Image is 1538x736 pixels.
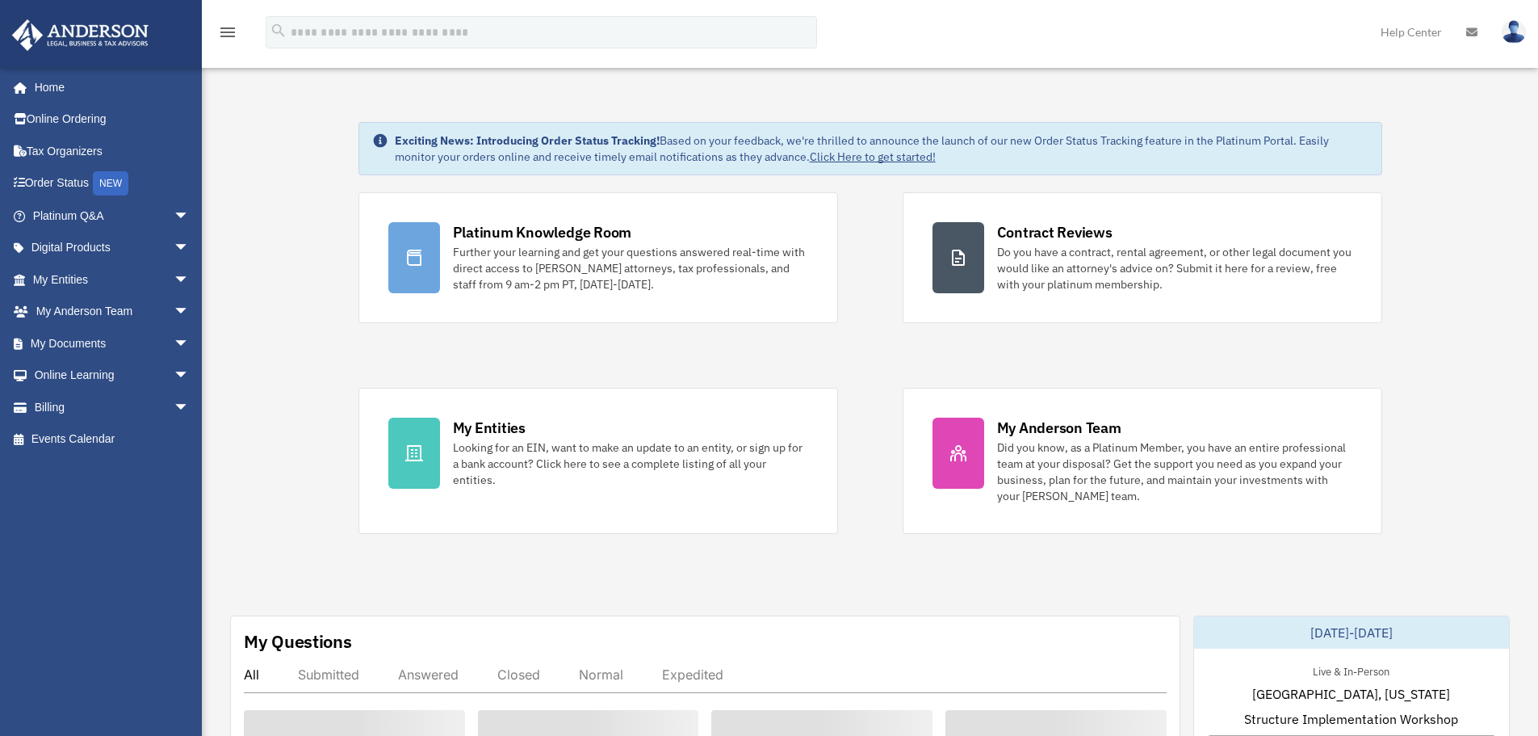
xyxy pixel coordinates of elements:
span: arrow_drop_down [174,360,206,393]
a: My Documentsarrow_drop_down [11,327,214,360]
a: menu [218,28,237,42]
div: Further your learning and get your questions answered real-time with direct access to [PERSON_NAM... [453,244,808,292]
div: Did you know, as a Platinum Member, you have an entire professional team at your disposal? Get th... [997,439,1352,504]
a: Digital Productsarrow_drop_down [11,232,214,264]
div: Do you have a contract, rental agreement, or other legal document you would like an attorney's ad... [997,244,1352,292]
i: menu [218,23,237,42]
a: My Anderson Team Did you know, as a Platinum Member, you have an entire professional team at your... [903,388,1382,534]
a: Platinum Knowledge Room Further your learning and get your questions answered real-time with dire... [358,192,838,323]
span: Structure Implementation Workshop [1244,709,1458,729]
i: search [270,22,287,40]
div: Normal [579,667,623,683]
a: My Entities Looking for an EIN, want to make an update to an entity, or sign up for a bank accoun... [358,388,838,534]
span: arrow_drop_down [174,391,206,424]
span: arrow_drop_down [174,327,206,360]
a: Platinum Q&Aarrow_drop_down [11,200,214,232]
span: arrow_drop_down [174,296,206,329]
a: Events Calendar [11,423,214,456]
a: My Anderson Teamarrow_drop_down [11,296,214,328]
span: arrow_drop_down [174,200,206,233]
a: Online Ordering [11,103,214,136]
strong: Exciting News: Introducing Order Status Tracking! [395,133,660,148]
a: Online Learningarrow_drop_down [11,360,214,392]
div: Expedited [662,667,723,683]
div: Answered [398,667,459,683]
a: Contract Reviews Do you have a contract, rental agreement, or other legal document you would like... [903,192,1382,323]
div: NEW [93,171,128,196]
div: Closed [497,667,540,683]
span: arrow_drop_down [174,232,206,265]
div: Looking for an EIN, want to make an update to an entity, or sign up for a bank account? Click her... [453,439,808,488]
div: My Questions [244,629,352,654]
div: Submitted [298,667,359,683]
a: Home [11,71,206,103]
div: All [244,667,259,683]
div: Based on your feedback, we're thrilled to announce the launch of our new Order Status Tracking fe... [395,132,1368,165]
a: Order StatusNEW [11,167,214,200]
img: Anderson Advisors Platinum Portal [7,19,153,51]
div: My Anderson Team [997,418,1121,438]
div: My Entities [453,418,526,438]
span: arrow_drop_down [174,263,206,297]
span: [GEOGRAPHIC_DATA], [US_STATE] [1252,684,1450,704]
div: Platinum Knowledge Room [453,222,632,242]
a: Tax Organizers [11,135,214,167]
div: [DATE]-[DATE] [1194,616,1509,649]
img: User Pic [1502,20,1526,44]
div: Live & In-Person [1300,662,1402,679]
a: My Entitiesarrow_drop_down [11,263,214,296]
a: Billingarrow_drop_down [11,391,214,423]
div: Contract Reviews [997,222,1113,242]
a: Click Here to get started! [810,149,936,164]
